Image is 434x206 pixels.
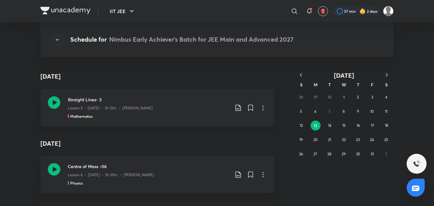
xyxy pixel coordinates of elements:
[384,137,388,142] abbr: October 25, 2025
[40,89,274,126] a: Straight Lines- 3Lesson 3 • [DATE] • 2h 12m • [PERSON_NAME]Mathematics
[370,109,374,114] abbr: October 10, 2025
[339,121,349,130] button: October 15, 2025
[40,7,90,14] img: Company Logo
[357,109,359,114] abbr: October 9, 2025
[300,82,302,88] abbr: Sunday
[328,82,331,88] abbr: Tuesday
[370,137,374,142] abbr: October 24, 2025
[313,152,317,156] abbr: October 27, 2025
[296,121,306,130] button: October 12, 2025
[381,107,391,117] button: October 11, 2025
[383,6,394,16] img: SUBHRANGSU DAS
[367,107,377,117] button: October 10, 2025
[70,113,93,119] h5: Mathematics
[325,121,335,130] button: October 14, 2025
[320,8,326,14] img: avatar
[413,160,420,167] img: ttu
[328,123,331,128] abbr: October 14, 2025
[313,137,317,142] abbr: October 20, 2025
[385,123,388,128] abbr: October 18, 2025
[371,152,374,156] abbr: October 31, 2025
[371,123,374,128] abbr: October 17, 2025
[310,107,320,117] button: October 6, 2025
[343,109,345,114] abbr: October 8, 2025
[328,137,331,142] abbr: October 21, 2025
[381,135,391,145] button: October 25, 2025
[342,152,346,156] abbr: October 29, 2025
[327,152,331,156] abbr: October 28, 2025
[353,149,363,159] button: October 30, 2025
[310,149,320,159] button: October 27, 2025
[68,172,154,178] p: Lesson 6 • [DATE] • 2h 20m • [PERSON_NAME]
[325,107,335,117] button: October 7, 2025
[296,107,306,117] button: October 5, 2025
[106,5,139,17] button: IIT JEE
[70,180,83,186] h5: Physics
[40,72,61,81] h4: [DATE]
[371,95,373,99] abbr: October 3, 2025
[299,137,303,142] abbr: October 19, 2025
[342,137,346,142] abbr: October 22, 2025
[68,96,229,103] h3: Straight Lines- 3
[314,109,316,114] abbr: October 6, 2025
[334,71,354,80] span: [DATE]
[353,121,363,130] button: October 16, 2025
[325,135,335,145] button: October 21, 2025
[70,35,293,45] h4: Schedule for
[367,135,377,145] button: October 24, 2025
[339,107,349,117] button: October 8, 2025
[357,95,359,99] abbr: October 2, 2025
[356,137,360,142] abbr: October 23, 2025
[339,149,349,159] button: October 29, 2025
[342,123,346,128] abbr: October 15, 2025
[325,149,335,159] button: October 28, 2025
[381,121,391,130] button: October 18, 2025
[357,123,360,128] abbr: October 16, 2025
[343,95,344,99] abbr: October 1, 2025
[296,135,306,145] button: October 19, 2025
[353,135,363,145] button: October 23, 2025
[385,95,387,99] abbr: October 4, 2025
[356,152,360,156] abbr: October 30, 2025
[308,71,380,79] button: [DATE]
[339,135,349,145] button: October 22, 2025
[359,8,366,14] img: streak
[357,82,359,88] abbr: Thursday
[318,6,328,16] button: avatar
[300,109,302,114] abbr: October 5, 2025
[299,152,303,156] abbr: October 26, 2025
[68,105,153,111] p: Lesson 3 • [DATE] • 2h 12m • [PERSON_NAME]
[40,7,90,16] a: Company Logo
[353,92,363,102] button: October 2, 2025
[385,109,387,114] abbr: October 11, 2025
[40,156,274,193] a: Centre of Mass -06Lesson 6 • [DATE] • 2h 20m • [PERSON_NAME]Physics
[339,92,349,102] button: October 1, 2025
[311,121,321,130] button: October 13, 2025
[353,107,363,117] button: October 9, 2025
[314,123,317,128] abbr: October 13, 2025
[109,35,293,43] span: Nimbus Early Achiever’s Batch for JEE Main and Advanced 2027
[296,149,306,159] button: October 26, 2025
[367,149,377,159] button: October 31, 2025
[385,82,388,88] abbr: Saturday
[367,121,377,130] button: October 17, 2025
[367,92,377,102] button: October 3, 2025
[314,82,317,88] abbr: Monday
[40,134,274,153] h4: [DATE]
[342,82,346,88] abbr: Wednesday
[300,123,303,128] abbr: October 12, 2025
[68,163,229,170] h3: Centre of Mass -06
[381,92,391,102] button: October 4, 2025
[310,135,320,145] button: October 20, 2025
[371,82,373,88] abbr: Friday
[329,109,330,114] abbr: October 7, 2025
